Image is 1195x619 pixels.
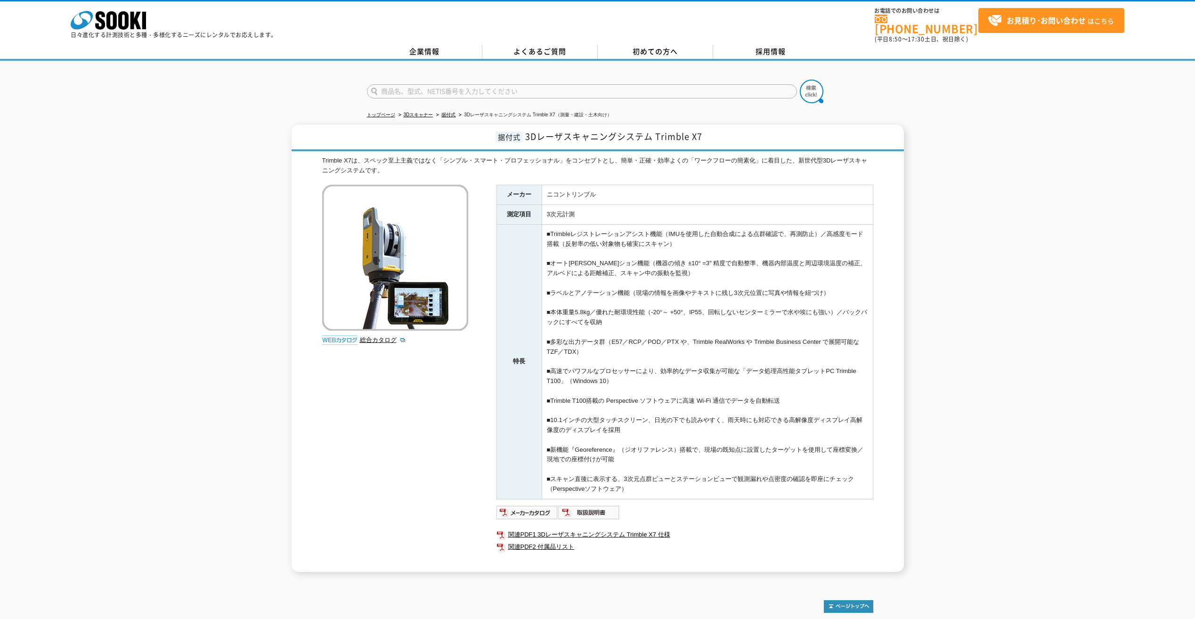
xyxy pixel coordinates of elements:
img: 3Dレーザスキャニングシステム Trimble X7（測量・建設・土木向け） [322,185,468,331]
a: [PHONE_NUMBER] [875,15,978,34]
a: トップページ [367,112,395,117]
td: ニコントリンブル [542,185,873,205]
a: 採用情報 [713,45,829,59]
td: ■Trimbleレジストレーションアシスト機能（IMUを使用した自動合成による点群確認で、再測防止）／高感度モード搭載（反射率の低い対象物も確実にスキャン） ■オート[PERSON_NAME]シ... [542,225,873,499]
td: 3次元計測 [542,205,873,225]
a: よくあるご質問 [482,45,598,59]
span: お電話でのお問い合わせは [875,8,978,14]
a: 総合カタログ [360,336,406,343]
strong: お見積り･お問い合わせ [1007,15,1086,26]
span: 据付式 [496,131,523,142]
input: 商品名、型式、NETIS番号を入力してください [367,84,797,98]
a: 3Dスキャナー [404,112,433,117]
img: 取扱説明書 [558,505,620,520]
img: btn_search.png [800,80,823,103]
p: 日々進化する計測技術と多種・多様化するニーズにレンタルでお応えします。 [71,32,277,38]
a: 企業情報 [367,45,482,59]
li: 3Dレーザスキャニングシステム Trimble X7（測量・建設・土木向け） [457,110,612,120]
th: メーカー [496,185,542,205]
span: はこちら [988,14,1114,28]
th: 特長 [496,225,542,499]
img: メーカーカタログ [496,505,558,520]
a: お見積り･お問い合わせはこちら [978,8,1124,33]
a: 初めての方へ [598,45,713,59]
span: 8:50 [889,35,902,43]
span: 3Dレーザスキャニングシステム Trimble X7 [525,130,702,143]
span: (平日 ～ 土日、祝日除く) [875,35,968,43]
div: Trimble X7は、スペック至上主義ではなく「シンプル・スマート・プロフェッショナル」をコンセプトとし、簡単・正確・効率よくの「ワークフローの簡素化」に着目した、新世代型3Dレーザスキャニン... [322,156,873,176]
a: 関連PDF2 付属品リスト [496,541,873,553]
a: 据付式 [441,112,455,117]
a: 取扱説明書 [558,511,620,518]
th: 測定項目 [496,205,542,225]
a: 関連PDF1 3Dレーザスキャニングシステム Trimble X7 仕様 [496,529,873,541]
a: メーカーカタログ [496,511,558,518]
span: 初めての方へ [633,46,678,57]
span: 17:30 [908,35,925,43]
img: webカタログ [322,335,358,345]
img: トップページへ [824,600,873,613]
